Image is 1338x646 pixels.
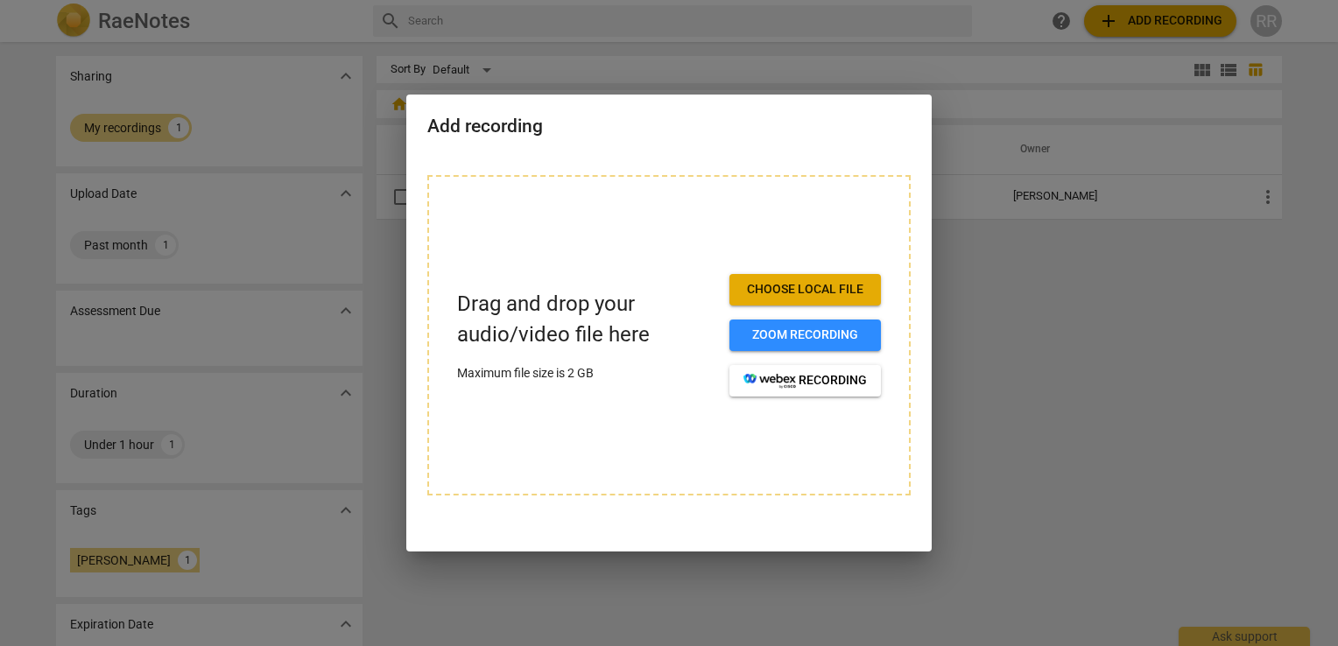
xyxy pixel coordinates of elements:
button: recording [729,365,881,397]
span: recording [743,372,867,390]
span: Zoom recording [743,327,867,344]
button: Zoom recording [729,319,881,351]
p: Maximum file size is 2 GB [457,364,715,383]
p: Drag and drop your audio/video file here [457,289,715,350]
span: Choose local file [743,281,867,298]
button: Choose local file [729,274,881,305]
h2: Add recording [427,116,911,137]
